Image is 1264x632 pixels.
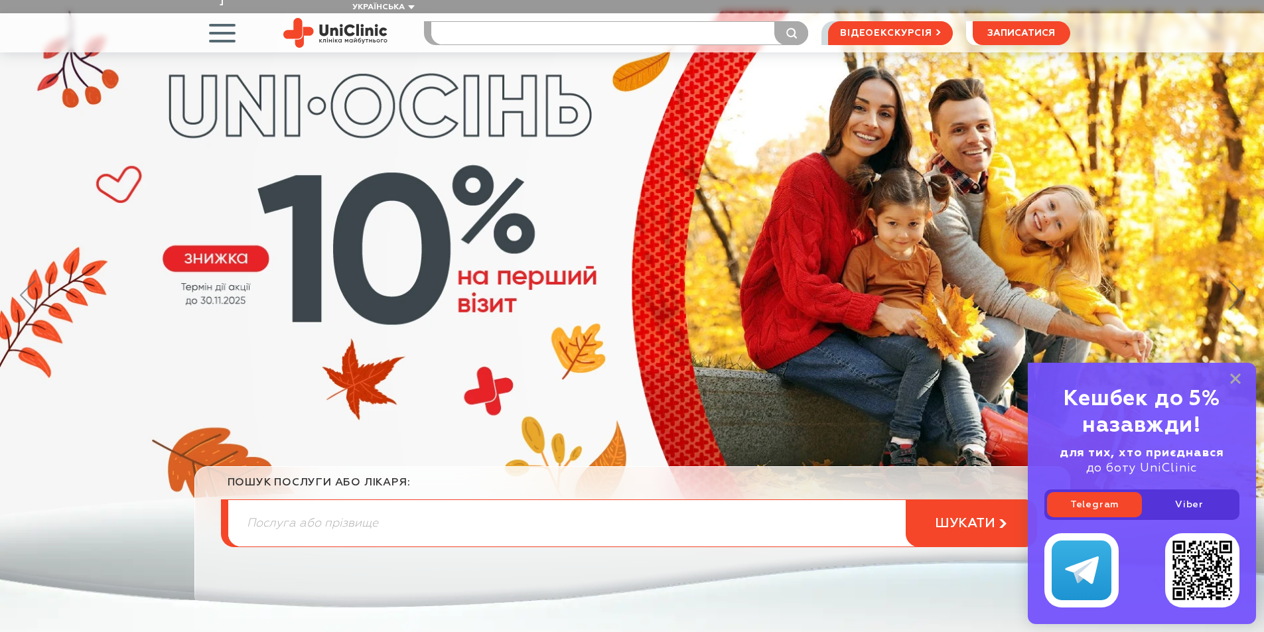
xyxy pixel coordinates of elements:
[906,499,1037,547] button: шукати
[1047,492,1142,517] a: Telegram
[1044,446,1239,476] div: до боту UniClinic
[431,22,808,44] input: Послуга або прізвище
[352,3,405,11] span: Українська
[228,500,1036,546] input: Послуга або прізвище
[283,18,387,48] img: Uniclinic
[1044,386,1239,439] div: Кешбек до 5% назавжди!
[228,476,1037,499] div: пошук послуги або лікаря:
[349,3,415,13] button: Українська
[973,21,1070,45] button: записатися
[1060,447,1224,459] b: для тих, хто приєднався
[1142,492,1237,517] a: Viber
[840,22,932,44] span: відеоекскурсія
[987,29,1055,38] span: записатися
[828,21,952,45] a: відеоекскурсія
[935,515,995,532] span: шукати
